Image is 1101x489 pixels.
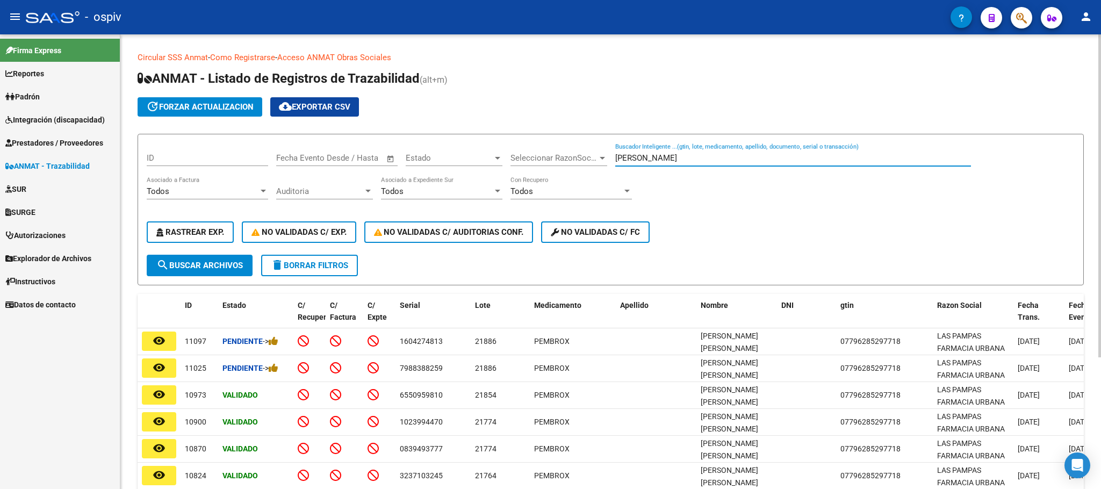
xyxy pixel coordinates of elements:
strong: Validado [222,391,258,399]
span: Rastrear Exp. [156,227,224,237]
span: PEMBROX [534,364,570,372]
datatable-header-cell: C/ Factura [326,294,363,341]
button: Rastrear Exp. [147,221,234,243]
button: Buscar Archivos [147,255,253,276]
span: Todos [510,186,533,196]
span: PEMBROX [534,418,570,426]
span: 21774 [475,444,496,453]
strong: Validado [222,471,258,480]
span: 1023994470 [400,418,443,426]
input: Start date [276,153,311,163]
span: Seleccionar RazonSocial [510,153,598,163]
span: No Validadas c/ Exp. [251,227,347,237]
span: Instructivos [5,276,55,287]
span: - ospiv [85,5,121,29]
span: No validadas c/ FC [551,227,640,237]
mat-icon: remove_red_eye [153,334,165,347]
mat-icon: cloud_download [279,100,292,113]
span: Apellido [620,301,649,310]
span: PEMBROX [534,391,570,399]
span: Fecha Evento [1069,301,1092,322]
span: 10900 [185,418,206,426]
span: [DATE] [1069,418,1091,426]
datatable-header-cell: gtin [836,294,933,341]
span: C/ Factura [330,301,356,322]
span: ANMAT - Listado de Registros de Trazabilidad [138,71,420,86]
datatable-header-cell: Serial [395,294,471,341]
button: No Validadas c/ Exp. [242,221,356,243]
mat-icon: remove_red_eye [153,361,165,374]
span: Fecha Trans. [1018,301,1040,322]
span: [DATE] [1018,444,1040,453]
span: [DATE] [1018,337,1040,346]
datatable-header-cell: Apellido [616,294,696,341]
span: [PERSON_NAME] [PERSON_NAME] [701,358,758,379]
span: Firma Express [5,45,61,56]
span: [DATE] [1069,337,1091,346]
datatable-header-cell: ID [181,294,218,341]
span: 10824 [185,471,206,480]
span: Borrar Filtros [271,261,348,270]
mat-icon: remove_red_eye [153,442,165,455]
span: [PERSON_NAME] [PERSON_NAME] [701,439,758,460]
span: 6550959810 [400,391,443,399]
strong: Pendiente [222,364,263,372]
span: Medicamento [534,301,581,310]
span: 07796285297718 [840,391,901,399]
span: forzar actualizacion [146,102,254,112]
span: 1604274813 [400,337,443,346]
span: Prestadores / Proveedores [5,137,103,149]
span: 10870 [185,444,206,453]
mat-icon: search [156,258,169,271]
span: Datos de contacto [5,299,76,311]
span: SUR [5,183,26,195]
button: Exportar CSV [270,97,359,117]
span: ID [185,301,192,310]
span: 07796285297718 [840,471,901,480]
span: Todos [147,186,169,196]
a: Como Registrarse [210,53,275,62]
datatable-header-cell: Nombre [696,294,777,341]
mat-icon: remove_red_eye [153,388,165,401]
datatable-header-cell: C/ Recupero [293,294,326,341]
button: Borrar Filtros [261,255,358,276]
button: Open calendar [385,153,397,165]
span: 10973 [185,391,206,399]
datatable-header-cell: Lote [471,294,530,341]
span: Explorador de Archivos [5,253,91,264]
span: [PERSON_NAME] [PERSON_NAME] [701,412,758,433]
span: [PERSON_NAME] [PERSON_NAME] [701,466,758,487]
mat-icon: remove_red_eye [153,469,165,481]
span: PEMBROX [534,337,570,346]
span: Autorizaciones [5,229,66,241]
span: gtin [840,301,854,310]
span: 21886 [475,337,496,346]
span: LAS PAMPAS FARMACIA URBANA S.C.S. [937,358,1005,392]
span: 21886 [475,364,496,372]
span: 3237103245 [400,471,443,480]
span: Estado [222,301,246,310]
span: ANMAT - Trazabilidad [5,160,90,172]
span: LAS PAMPAS FARMACIA URBANA S.C.S. [937,385,1005,419]
mat-icon: person [1080,10,1092,23]
datatable-header-cell: Fecha Trans. [1013,294,1064,341]
span: PEMBROX [534,471,570,480]
span: [DATE] [1018,471,1040,480]
button: No validadas c/ FC [541,221,650,243]
strong: Validado [222,418,258,426]
span: [DATE] [1018,391,1040,399]
button: No Validadas c/ Auditorias Conf. [364,221,534,243]
span: [PERSON_NAME] [PERSON_NAME] [701,385,758,406]
span: C/ Expte [368,301,387,322]
span: 21854 [475,391,496,399]
span: 0839493777 [400,444,443,453]
span: (alt+m) [420,75,448,85]
button: forzar actualizacion [138,97,262,117]
span: 7988388259 [400,364,443,372]
span: 07796285297718 [840,364,901,372]
span: [DATE] [1069,391,1091,399]
a: Circular SSS Anmat [138,53,208,62]
span: 21764 [475,471,496,480]
span: C/ Recupero [298,301,330,322]
span: 07796285297718 [840,337,901,346]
